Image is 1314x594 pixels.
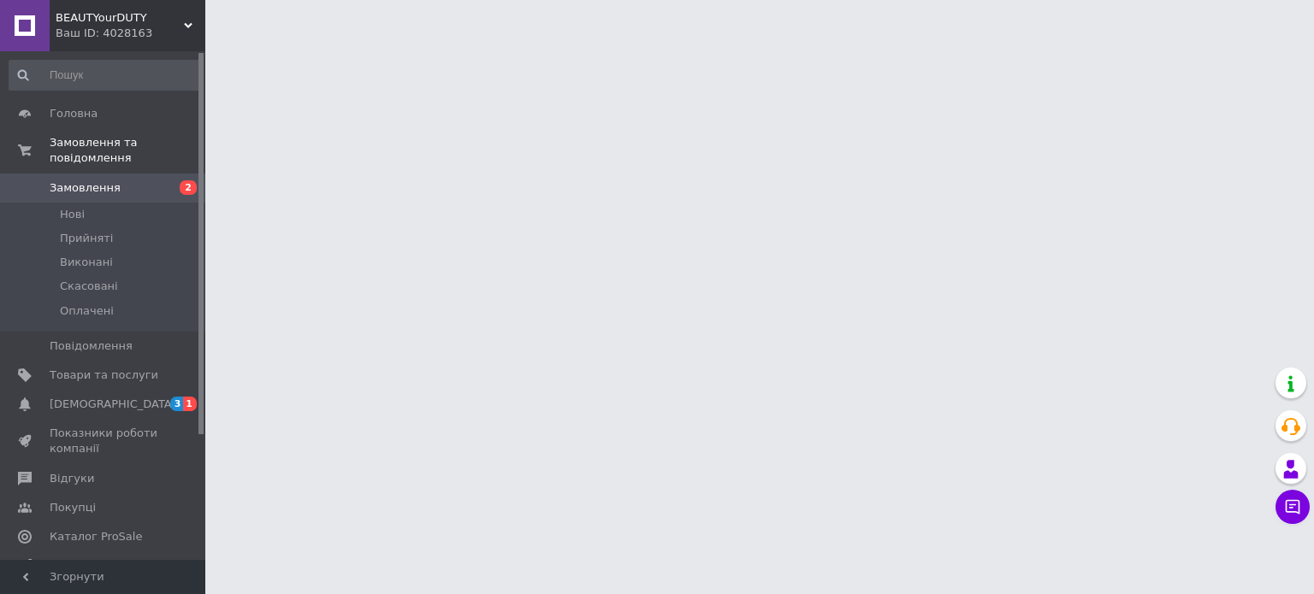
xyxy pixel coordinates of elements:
[50,368,158,383] span: Товари та послуги
[50,471,94,486] span: Відгуки
[170,397,184,411] span: 3
[56,26,205,41] div: Ваш ID: 4028163
[50,180,121,196] span: Замовлення
[50,397,176,412] span: [DEMOGRAPHIC_DATA]
[50,426,158,456] span: Показники роботи компанії
[180,180,197,195] span: 2
[60,303,114,319] span: Оплачені
[50,338,133,354] span: Повідомлення
[60,255,113,270] span: Виконані
[183,397,197,411] span: 1
[50,135,205,166] span: Замовлення та повідомлення
[60,279,118,294] span: Скасовані
[9,60,202,91] input: Пошук
[1276,490,1310,524] button: Чат з покупцем
[50,106,98,121] span: Головна
[56,10,184,26] span: BEAUTYourDUTY
[60,231,113,246] span: Прийняті
[50,500,96,515] span: Покупці
[50,529,142,544] span: Каталог ProSale
[60,207,85,222] span: Нові
[50,558,109,573] span: Аналітика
